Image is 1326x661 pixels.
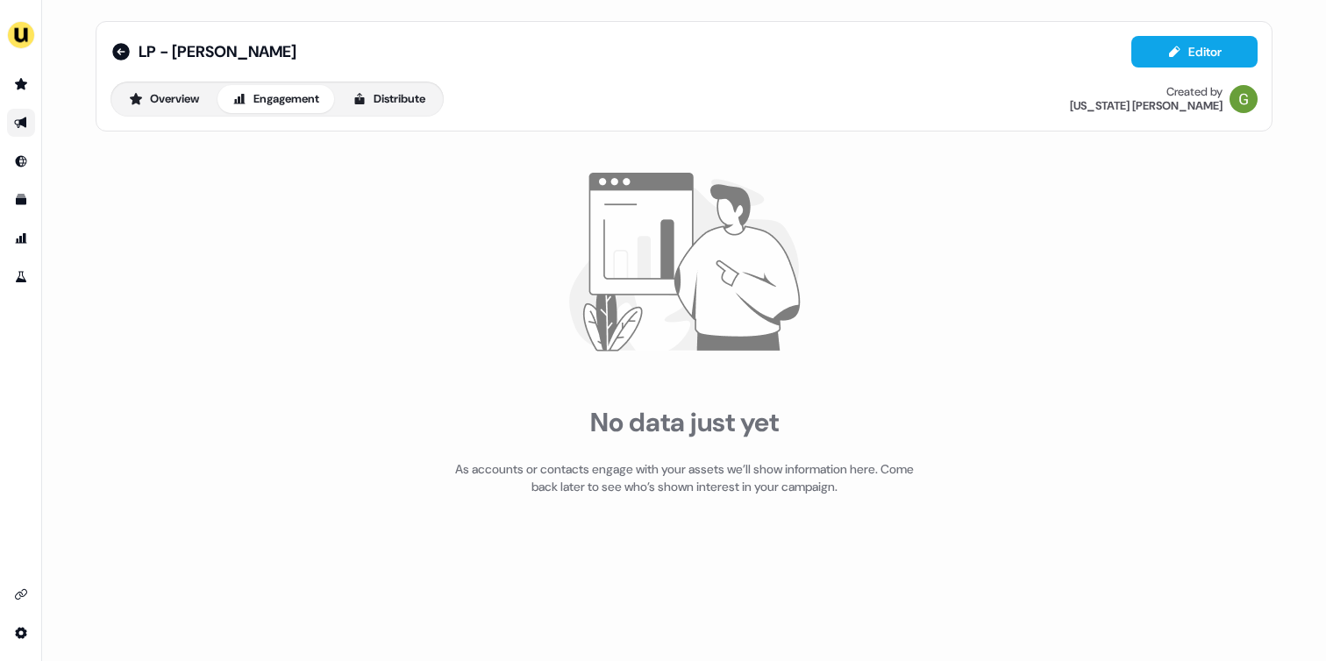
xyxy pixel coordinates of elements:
img: illustration showing a graph with no data [561,139,808,385]
div: No data just yet [590,406,779,439]
span: LP - [PERSON_NAME] [139,41,296,62]
a: Go to outbound experience [7,109,35,137]
a: Go to templates [7,186,35,214]
a: Go to prospects [7,70,35,98]
a: Editor [1131,45,1258,63]
button: Distribute [338,85,440,113]
button: Overview [114,85,214,113]
a: Go to Inbound [7,147,35,175]
button: Editor [1131,36,1258,68]
a: Go to integrations [7,580,35,608]
button: Engagement [217,85,334,113]
a: Go to integrations [7,619,35,647]
div: Created by [1166,85,1223,99]
div: As accounts or contacts engage with your assets we’ll show information here. Come back later to s... [453,460,916,495]
img: Georgia [1230,85,1258,113]
a: Go to attribution [7,224,35,252]
div: [US_STATE] [PERSON_NAME] [1070,99,1223,113]
a: Go to experiments [7,263,35,291]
